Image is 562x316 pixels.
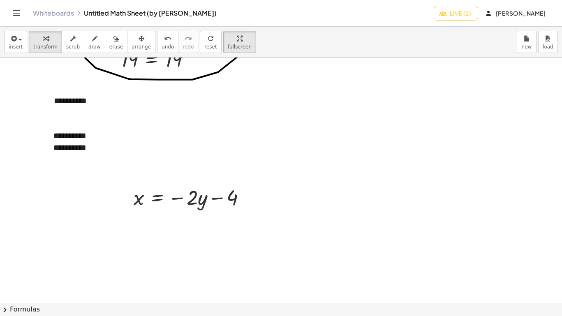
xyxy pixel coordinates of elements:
button: load [538,31,558,53]
i: refresh [207,34,215,44]
span: draw [88,44,101,50]
span: load [543,44,553,50]
button: insert [4,31,27,53]
button: draw [84,31,105,53]
span: reset [204,44,217,50]
i: redo [184,34,192,44]
a: Whiteboards [33,9,74,17]
button: undoundo [157,31,178,53]
span: transform [33,44,58,50]
span: Live (2) [441,9,471,17]
span: undo [162,44,174,50]
i: undo [164,34,172,44]
button: refreshreset [200,31,221,53]
span: insert [9,44,23,50]
button: arrange [127,31,155,53]
button: erase [105,31,127,53]
span: redo [183,44,194,50]
button: scrub [62,31,84,53]
span: fullscreen [228,44,252,50]
button: redoredo [178,31,198,53]
button: [PERSON_NAME] [480,6,552,21]
button: Toggle navigation [10,7,23,20]
span: scrub [66,44,80,50]
span: erase [109,44,123,50]
button: new [517,31,537,53]
button: transform [29,31,62,53]
button: fullscreen [223,31,256,53]
button: Live (2) [434,6,478,21]
span: [PERSON_NAME] [486,9,546,17]
span: arrange [132,44,151,50]
span: new [522,44,532,50]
